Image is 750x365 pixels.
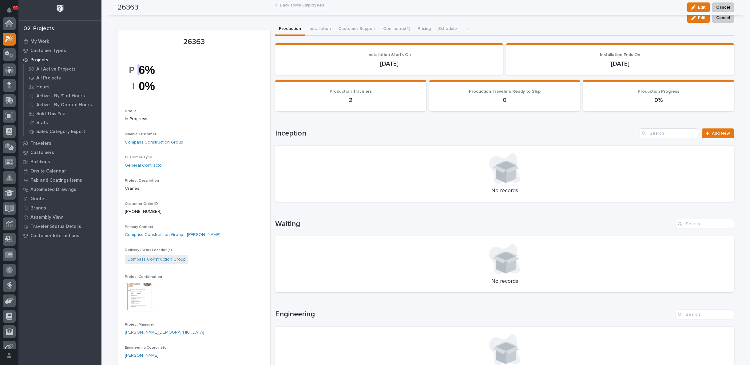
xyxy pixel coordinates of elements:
[30,187,76,193] p: Automated Drawings
[676,219,734,229] input: Search
[3,4,16,17] button: Notifications
[18,139,101,148] a: Travelers
[30,141,51,146] p: Travelers
[18,55,101,64] a: Projects
[600,53,640,57] span: Installation Ends On
[24,83,101,91] a: Hours
[125,275,162,279] span: Project Confirmation
[18,222,101,231] a: Traveler Status Details
[125,38,263,47] p: 26363
[283,60,496,67] p: [DATE]
[30,215,63,220] p: Assembly View
[687,13,710,23] button: Edit
[36,102,92,108] p: Active - By Quoted Hours
[24,100,101,109] a: Active - By Quoted Hours
[305,23,335,36] button: Installation
[18,213,101,222] a: Assembly View
[367,53,411,57] span: Installation Starts On
[30,39,49,44] p: My Work
[36,75,61,81] p: All Projects
[24,74,101,82] a: All Projects
[30,233,79,239] p: Customer Interactions
[514,60,727,67] p: [DATE]
[36,120,48,126] p: Stats
[125,352,158,359] a: [PERSON_NAME]
[712,13,734,23] button: Cancel
[125,162,163,169] a: General Contractor
[18,185,101,194] a: Automated Drawings
[469,89,541,94] span: Production Travelers Ready to Ship
[716,14,730,22] span: Cancel
[30,196,47,202] p: Quotes
[24,127,101,136] a: Sales Category Export
[330,89,372,94] span: Production Travelers
[18,166,101,176] a: Onsite Calendar
[36,84,50,90] p: Hours
[437,96,573,104] p: 0
[676,310,734,319] input: Search
[125,185,263,192] p: Cranes
[125,132,156,136] span: Billable Customer
[30,205,46,211] p: Brands
[125,225,153,229] span: Primary Contact
[698,15,706,21] span: Edit
[30,168,66,174] p: Onsite Calendar
[275,310,673,319] h1: Engineering
[24,109,101,118] a: Sold This Year
[125,156,152,159] span: Customer Type
[125,179,159,183] span: Project Description
[435,23,461,36] button: Schedule
[36,129,85,135] p: Sales Category Export
[8,7,16,17] div: Notifications90
[640,128,698,138] input: Search
[23,26,54,32] div: 02. Projects
[590,96,727,104] p: 0%
[125,57,171,99] img: lui0juHdR4V1vy05PjYFYddCXUvZ0OdSidCPwfX8Di4
[125,346,168,350] span: Engineering Coordinator
[283,188,727,194] p: No records
[30,178,82,183] p: Fab and Coatings Items
[712,131,730,136] span: Add New
[638,89,679,94] span: Production Progress
[18,46,101,55] a: Customer Types
[24,91,101,100] a: Active - By % of Hours
[125,248,172,252] span: Delivery / Work Location(s)
[54,3,66,14] img: Workspace Logo
[36,67,76,72] p: All Active Projects
[335,23,379,36] button: Customer Support
[283,278,727,285] p: No records
[18,231,101,240] a: Customer Interactions
[125,329,204,336] a: [PERSON_NAME][DEMOGRAPHIC_DATA]
[125,323,154,326] span: Project Manager
[30,48,66,54] p: Customer Types
[30,224,81,229] p: Traveler Status Details
[18,194,101,203] a: Quotes
[18,157,101,166] a: Buildings
[24,65,101,73] a: All Active Projects
[18,148,101,157] a: Customers
[125,139,183,146] a: Compass Construction Group
[125,209,263,215] p: [PHONE_NUMBER]
[18,176,101,185] a: Fab and Coatings Items
[702,128,734,138] a: Add New
[18,37,101,46] a: My Work
[275,129,637,138] h1: Inception
[125,232,220,238] a: Compass Construction Group - [PERSON_NAME]
[275,23,305,36] button: Production
[30,57,48,63] p: Projects
[18,203,101,213] a: Brands
[125,116,263,122] p: In Progress
[280,1,324,8] a: Back toMy Employees
[24,118,101,127] a: Stats
[127,256,186,263] a: Compass Construction Group
[283,96,419,104] p: 2
[379,23,414,36] button: Comments (4)
[30,159,50,165] p: Buildings
[125,109,137,113] span: Status
[414,23,435,36] button: Pricing
[36,111,67,117] p: Sold This Year
[30,150,54,156] p: Customers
